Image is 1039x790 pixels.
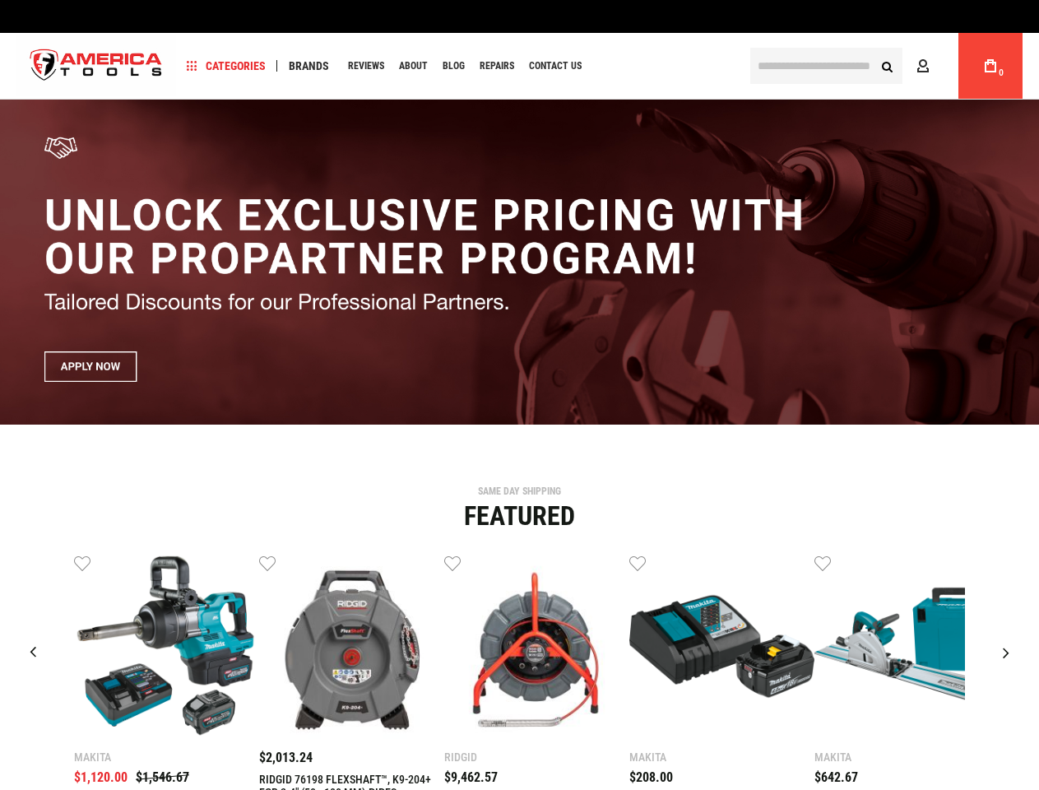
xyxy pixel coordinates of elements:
a: Repairs [472,55,522,77]
span: $2,013.24 [259,750,313,765]
span: About [399,61,428,71]
img: America Tools [16,35,176,97]
span: Contact Us [529,61,582,71]
span: Reviews [348,61,384,71]
button: Search [871,50,902,81]
span: $208.00 [629,769,673,785]
a: MAKITA BL1840BDC1 18V LXT® LITHIUM-ION BATTERY AND CHARGER STARTER PACK, BL1840B, DC18RC (4.0AH) [629,554,814,743]
img: MAKITA BL1840BDC1 18V LXT® LITHIUM-ION BATTERY AND CHARGER STARTER PACK, BL1840B, DC18RC (4.0AH) [629,554,814,739]
img: Makita GWT10T 40V max XGT® Brushless Cordless 4‑Sp. High‑Torque 1" Sq. Drive D‑Handle Extended An... [74,554,259,739]
a: Contact Us [522,55,589,77]
img: MAKITA SP6000J1 6-1/2" PLUNGE CIRCULAR SAW, 55" GUIDE RAIL, 12 AMP, ELECTRIC BRAKE, CASE [814,554,1000,739]
span: $642.67 [814,769,858,785]
div: Makita [629,751,814,763]
div: Featured [12,503,1027,529]
span: 0 [999,68,1004,77]
img: RIDGID 76883 SEESNAKE® MINI PRO [444,554,629,739]
div: Makita [814,751,1000,763]
a: 0 [975,33,1006,99]
a: RIDGID 76198 FLEXSHAFT™, K9-204+ FOR 2-4 [259,554,444,743]
a: store logo [16,35,176,97]
a: Reviews [341,55,392,77]
span: $1,546.67 [136,769,189,785]
a: About [392,55,435,77]
span: $1,120.00 [74,769,128,785]
a: Makita GWT10T 40V max XGT® Brushless Cordless 4‑Sp. High‑Torque 1" Sq. Drive D‑Handle Extended An... [74,554,259,743]
a: Blog [435,55,472,77]
div: Makita [74,751,259,763]
span: $9,462.57 [444,769,498,785]
div: Ridgid [444,751,629,763]
span: Blog [443,61,465,71]
div: SAME DAY SHIPPING [12,486,1027,496]
img: RIDGID 76198 FLEXSHAFT™, K9-204+ FOR 2-4 [259,554,444,739]
a: Brands [281,55,336,77]
a: RIDGID 76883 SEESNAKE® MINI PRO [444,554,629,743]
span: Repairs [480,61,514,71]
span: Brands [289,60,329,72]
a: Categories [179,55,273,77]
span: Categories [187,60,266,72]
a: MAKITA SP6000J1 6-1/2" PLUNGE CIRCULAR SAW, 55" GUIDE RAIL, 12 AMP, ELECTRIC BRAKE, CASE [814,554,1000,743]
